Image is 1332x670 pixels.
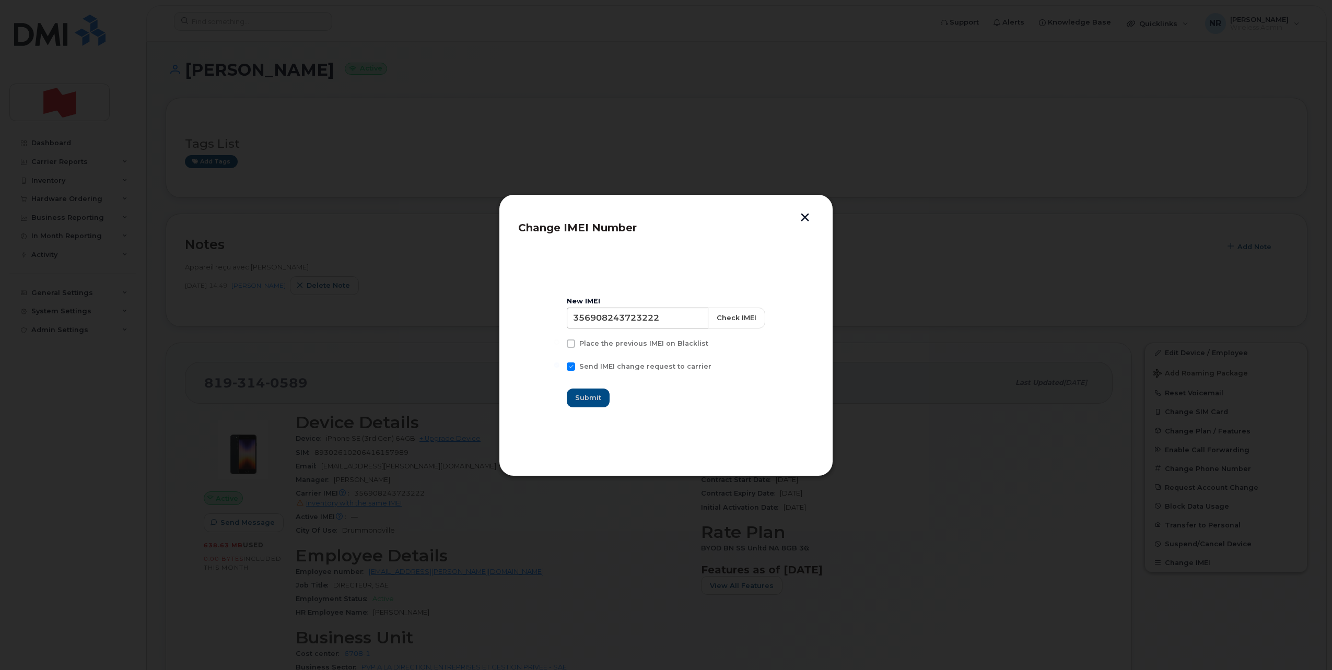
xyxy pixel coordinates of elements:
span: Place the previous IMEI on Blacklist [579,339,708,347]
input: Send IMEI change request to carrier [554,362,559,368]
span: Submit [575,393,601,403]
div: New IMEI [567,297,765,305]
span: Change IMEI Number [518,221,637,234]
span: Send IMEI change request to carrier [579,362,711,370]
button: Submit [567,389,610,407]
input: Place the previous IMEI on Blacklist [554,339,559,345]
button: Check IMEI [708,308,765,328]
